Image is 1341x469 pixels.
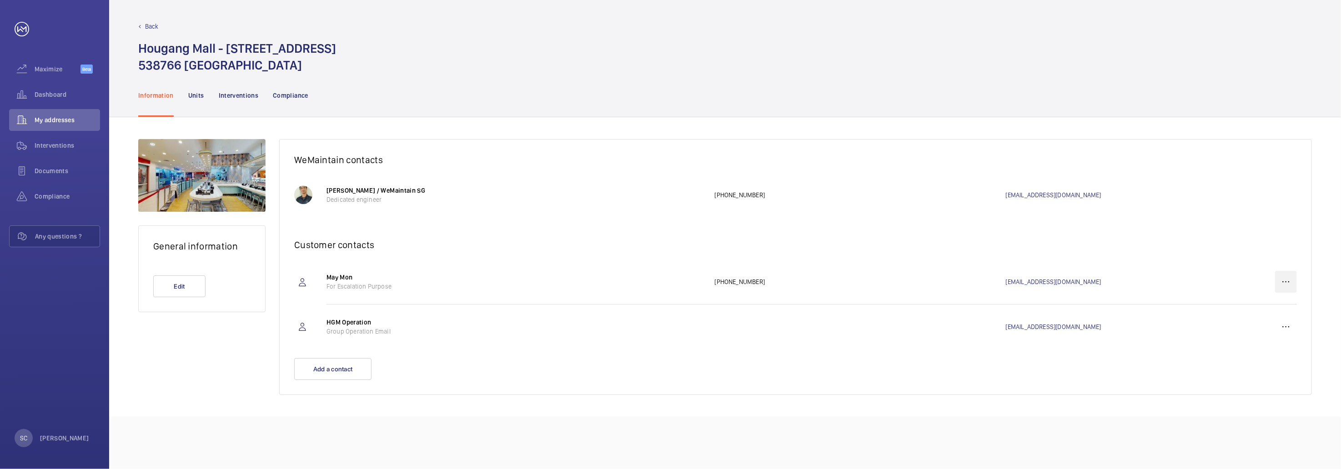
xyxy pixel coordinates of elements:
p: Group Operation Email [326,327,706,336]
p: [PHONE_NUMBER] [715,190,1006,200]
h2: WeMaintain contacts [294,154,1297,165]
p: Information [138,91,174,100]
span: Beta [80,65,93,74]
a: [EMAIL_ADDRESS][DOMAIN_NAME] [1006,322,1275,331]
p: HGM Operation [326,318,706,327]
h1: Hougang Mall - [STREET_ADDRESS] 538766 [GEOGRAPHIC_DATA] [138,40,336,74]
p: For Escalation Purpose [326,282,706,291]
h2: General information [153,240,251,252]
a: [EMAIL_ADDRESS][DOMAIN_NAME] [1006,190,1297,200]
p: Dedicated engineer [326,195,706,204]
p: Interventions [219,91,259,100]
p: Back [145,22,159,31]
p: [PERSON_NAME] / WeMaintain SG [326,186,706,195]
span: My addresses [35,115,100,125]
button: Edit [153,275,206,297]
p: Units [188,91,204,100]
p: [PHONE_NUMBER] [715,277,1006,286]
span: Interventions [35,141,100,150]
p: [PERSON_NAME] [40,434,89,443]
span: Dashboard [35,90,100,99]
span: Maximize [35,65,80,74]
span: Documents [35,166,100,175]
span: Compliance [35,192,100,201]
button: Add a contact [294,358,372,380]
span: Any questions ? [35,232,100,241]
h2: Customer contacts [294,239,1297,250]
p: May Mon [326,273,706,282]
a: [EMAIL_ADDRESS][DOMAIN_NAME] [1006,277,1275,286]
p: Compliance [273,91,308,100]
p: SC [20,434,27,443]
